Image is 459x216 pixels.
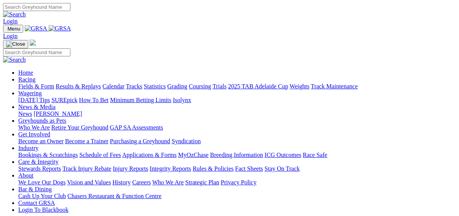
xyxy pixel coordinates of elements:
a: Bar & Dining [18,186,52,192]
a: Fact Sheets [235,165,263,172]
a: GAP SA Assessments [110,124,163,131]
a: Results & Replays [56,83,101,90]
div: Care & Integrity [18,165,456,172]
a: Weights [290,83,309,90]
img: Search [3,56,26,63]
a: Login To Blackbook [18,206,69,213]
a: Contact GRSA [18,200,55,206]
a: Login [3,18,18,24]
a: Industry [18,145,38,151]
div: Wagering [18,97,456,104]
a: Schedule of Fees [79,152,121,158]
img: Close [6,41,25,47]
a: Integrity Reports [150,165,191,172]
a: Wagering [18,90,42,96]
input: Search [3,3,70,11]
a: Syndication [172,138,201,144]
a: Stewards Reports [18,165,61,172]
a: History [112,179,131,186]
a: Become a Trainer [65,138,108,144]
a: Vision and Values [67,179,111,186]
a: News [18,110,32,117]
a: Careers [132,179,151,186]
a: [PERSON_NAME] [33,110,82,117]
div: News & Media [18,110,456,117]
a: Calendar [102,83,124,90]
a: Coursing [189,83,211,90]
a: Statistics [144,83,166,90]
div: Greyhounds as Pets [18,124,456,131]
a: Who We Are [152,179,184,186]
div: Industry [18,152,456,158]
a: Become an Owner [18,138,64,144]
a: About [18,172,33,179]
a: Care & Integrity [18,158,59,165]
img: logo-grsa-white.png [30,40,36,46]
a: News & Media [18,104,56,110]
a: Bookings & Scratchings [18,152,78,158]
a: How To Bet [79,97,109,103]
a: Cash Up Your Club [18,193,66,199]
a: Injury Reports [113,165,148,172]
a: Purchasing a Greyhound [110,138,170,144]
a: ICG Outcomes [265,152,301,158]
a: Race Safe [303,152,327,158]
a: Racing [18,76,35,83]
a: Stay On Track [265,165,300,172]
a: Retire Your Greyhound [51,124,108,131]
a: Track Injury Rebate [62,165,111,172]
a: Applications & Forms [122,152,177,158]
span: Menu [8,26,20,32]
a: Privacy Policy [221,179,257,186]
a: SUREpick [51,97,77,103]
img: Search [3,11,26,18]
a: Minimum Betting Limits [110,97,171,103]
a: Tracks [126,83,142,90]
a: Get Involved [18,131,50,138]
a: We Love Our Dogs [18,179,65,186]
a: Isolynx [173,97,191,103]
div: About [18,179,456,186]
a: Chasers Restaurant & Function Centre [67,193,161,199]
input: Search [3,48,70,56]
a: Home [18,69,33,76]
div: Bar & Dining [18,193,456,200]
a: Login [3,33,18,39]
a: Trials [212,83,226,90]
div: Racing [18,83,456,90]
button: Toggle navigation [3,40,28,48]
a: Breeding Information [210,152,263,158]
div: Get Involved [18,138,456,145]
a: Grading [167,83,187,90]
a: Fields & Form [18,83,54,90]
a: Strategic Plan [185,179,219,186]
a: [DATE] Tips [18,97,50,103]
a: Who We Are [18,124,50,131]
img: GRSA [25,25,47,32]
a: Greyhounds as Pets [18,117,66,124]
button: Toggle navigation [3,25,23,33]
a: 2025 TAB Adelaide Cup [228,83,288,90]
img: GRSA [49,25,71,32]
a: MyOzChase [178,152,209,158]
a: Rules & Policies [193,165,234,172]
a: Track Maintenance [311,83,358,90]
